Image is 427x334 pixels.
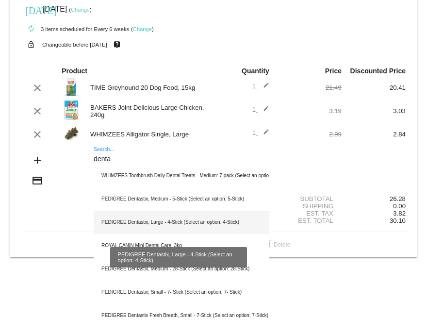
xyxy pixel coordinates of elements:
div: 3.19 [278,107,342,115]
span: 3.82 [393,210,406,217]
div: PEDIGREE Dentastix, Medium - 5-Stick (Select an option: 5-Stick) [94,187,269,211]
div: 2.84 [342,131,406,138]
span: 1 [252,106,269,113]
div: Est. Total [278,217,342,224]
div: Est. Tax [278,210,342,217]
input: Search... [94,155,269,163]
img: 98358.jpg [62,124,81,143]
img: 80374.jpg [62,77,81,97]
div: WHIMZEES Toothbrush Daily Dental Treats - Medium: 7 pack (Select an option: Medium: 7 pack) [94,164,269,187]
mat-icon: credit_card [32,175,43,186]
span: 30.10 [390,217,406,224]
mat-icon: clear [32,82,43,94]
mat-icon: edit [258,105,269,117]
small: ( ) [131,26,154,32]
div: Shipping [278,202,342,210]
div: 2.99 [278,131,342,138]
strong: Quantity [242,67,269,75]
div: PEDIGREE Dentastix, Small - 7- Stick (Select an option: 7- Stick) [94,281,269,304]
div: ROYAL CANIN Mini Dental Care, 3kg [94,234,269,257]
div: PEDIGREE Dentastix, Medium - 28-Stick (Select an option: 28-Stick) [94,257,269,281]
a: Change [71,7,90,13]
div: Subtotal [278,195,342,202]
small: Changeable before [DATE] [42,42,107,48]
div: 26.28 [342,195,406,202]
strong: Product [62,67,87,75]
div: TIME Greyhound 20 Dog Food, 15kg [85,84,213,91]
div: BAKERS Joint Delicious Large Chicken, 240g [85,104,213,118]
mat-icon: [DATE] [25,4,37,16]
mat-icon: autorenew [25,23,37,35]
small: ( ) [69,7,92,13]
div: PEDIGREE Dentastix Fresh Breath, Small - 7-Stick (Select an option: 7-Stick) [94,304,269,327]
span: 1 [252,129,269,136]
mat-icon: lock_open [25,38,37,51]
mat-icon: edit [258,129,269,140]
div: WHIMZEES Alligator Single, Large [85,131,213,138]
div: 3.03 [342,107,406,115]
button: Delete [254,236,298,253]
mat-icon: live_help [111,38,123,51]
a: Change [133,26,152,32]
span: 0.00 [393,202,406,210]
strong: Discounted Price [350,67,406,75]
small: 3 items scheduled for Every 6 weeks [21,26,129,32]
mat-icon: edit [258,82,269,94]
div: 21.49 [278,84,342,91]
mat-icon: clear [32,129,43,140]
span: 1 [252,83,269,90]
div: PEDIGREE Dentastix, Large - 4-Stick (Select an option: 4-Stick) [94,211,269,234]
span: Delete [262,241,291,248]
strong: Price [325,67,342,75]
img: 32812.jpg [62,100,81,120]
mat-icon: add [32,154,43,166]
div: 20.41 [342,84,406,91]
mat-icon: clear [32,105,43,117]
